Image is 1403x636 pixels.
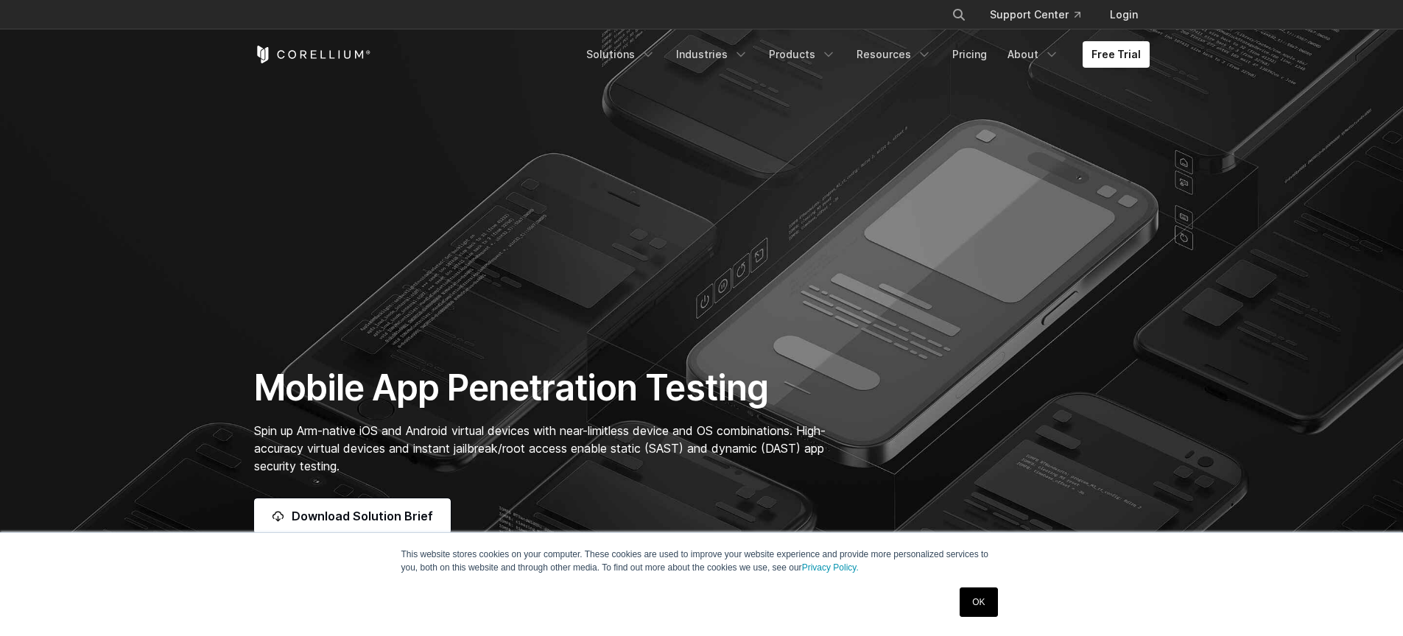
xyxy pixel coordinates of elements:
h1: Mobile App Penetration Testing [254,366,841,410]
a: OK [960,587,997,617]
a: Login [1098,1,1150,28]
a: Resources [848,41,940,68]
span: Download Solution Brief [292,507,433,525]
a: Support Center [978,1,1092,28]
a: Pricing [943,41,996,68]
p: This website stores cookies on your computer. These cookies are used to improve your website expe... [401,548,1002,574]
a: Industries [667,41,757,68]
a: Solutions [577,41,664,68]
a: Download Solution Brief [254,498,451,534]
span: Spin up Arm-native iOS and Android virtual devices with near-limitless device and OS combinations... [254,423,826,473]
div: Navigation Menu [934,1,1150,28]
a: About [999,41,1068,68]
a: Corellium Home [254,46,371,63]
div: Navigation Menu [577,41,1150,68]
a: Privacy Policy. [802,562,859,573]
button: Search [946,1,972,28]
a: Products [760,41,845,68]
a: Free Trial [1083,41,1150,68]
